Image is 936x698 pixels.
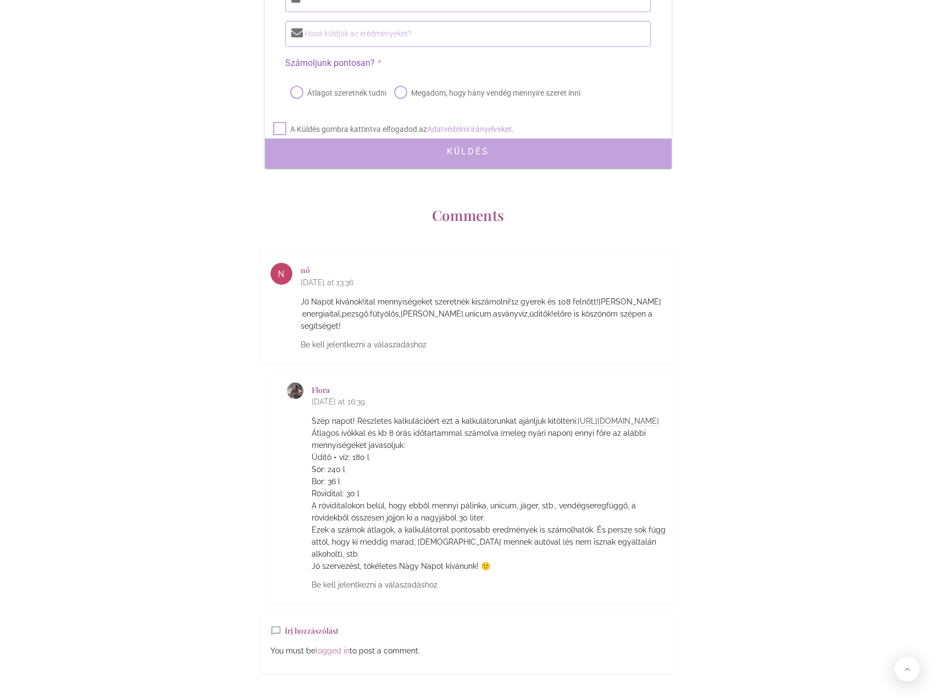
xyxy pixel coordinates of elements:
span: [DATE] at 13:36 [301,275,666,290]
p: You must be to post a comment. [270,645,666,657]
label: A Küldés gombra kattintva elfogadod az . [271,121,514,137]
label: Megadom, hogy hány vendég mennyire szeret inni [392,85,580,101]
a: Adatvédelmi irányelveket [427,125,512,134]
label: Számoljunk pontosan? [285,56,650,71]
h5: Írj hozzászólást [285,625,339,636]
a: Be kell jelentkezni a válaszadáshoz [301,337,435,352]
span: [DATE] at 16:39 [312,395,666,409]
a: [URL][DOMAIN_NAME] [578,417,659,426]
label: Hova küldjük az eredményeket? [285,27,627,41]
a: Be kell jelentkezni a válaszadáshoz [312,578,446,592]
p: Jó Napot kívánok!ital mennyiségeket szeretnék kiszámolni!12 gyerek és 108 felnőtt![PERSON_NAME] .... [301,296,666,332]
h2: Comments [155,207,782,225]
p: Szép napot! Részletes kalkulációért ezt a kalkulátorunkat ajánljuk kitölteni: Átlagos ivókkal és ... [312,415,666,572]
button: Küldés [265,139,672,165]
a: nő [301,265,310,275]
a: logged in [315,646,350,655]
a: Flora [312,385,330,395]
label: Átlagot szeretnék tudni [288,85,386,101]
